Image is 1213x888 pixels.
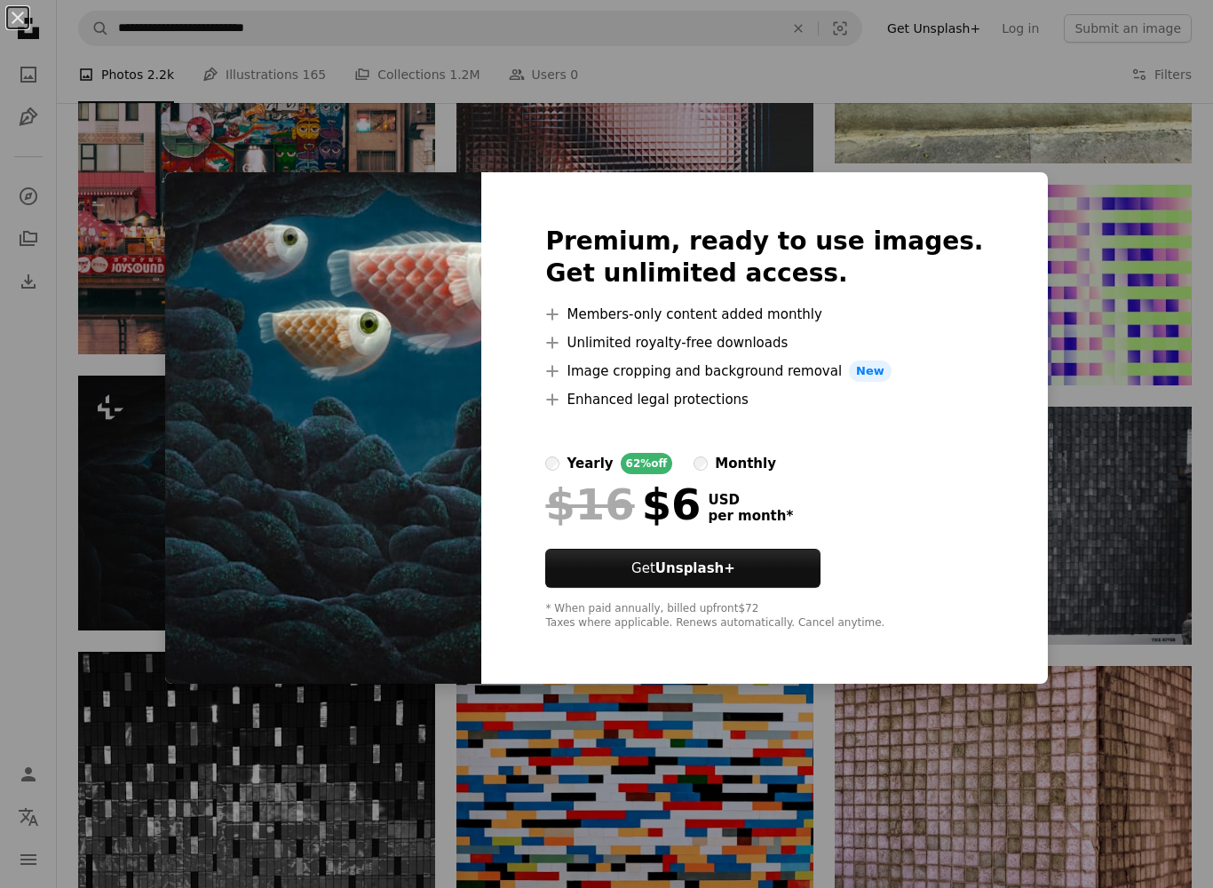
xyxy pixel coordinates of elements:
span: $16 [545,481,634,527]
input: yearly62%off [545,456,559,471]
div: monthly [715,453,776,474]
button: GetUnsplash+ [545,549,821,588]
li: Image cropping and background removal [545,361,983,382]
h2: Premium, ready to use images. Get unlimited access. [545,226,983,289]
li: Members-only content added monthly [545,304,983,325]
span: USD [708,492,793,508]
li: Enhanced legal protections [545,389,983,410]
input: monthly [694,456,708,471]
li: Unlimited royalty-free downloads [545,332,983,353]
div: yearly [567,453,613,474]
img: premium_photo-1682308124282-46b81b6555e6 [165,172,481,684]
span: per month * [708,508,793,524]
div: * When paid annually, billed upfront $72 Taxes where applicable. Renews automatically. Cancel any... [545,602,983,630]
div: 62% off [621,453,673,474]
strong: Unsplash+ [655,560,735,576]
span: New [849,361,892,382]
div: $6 [545,481,701,527]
